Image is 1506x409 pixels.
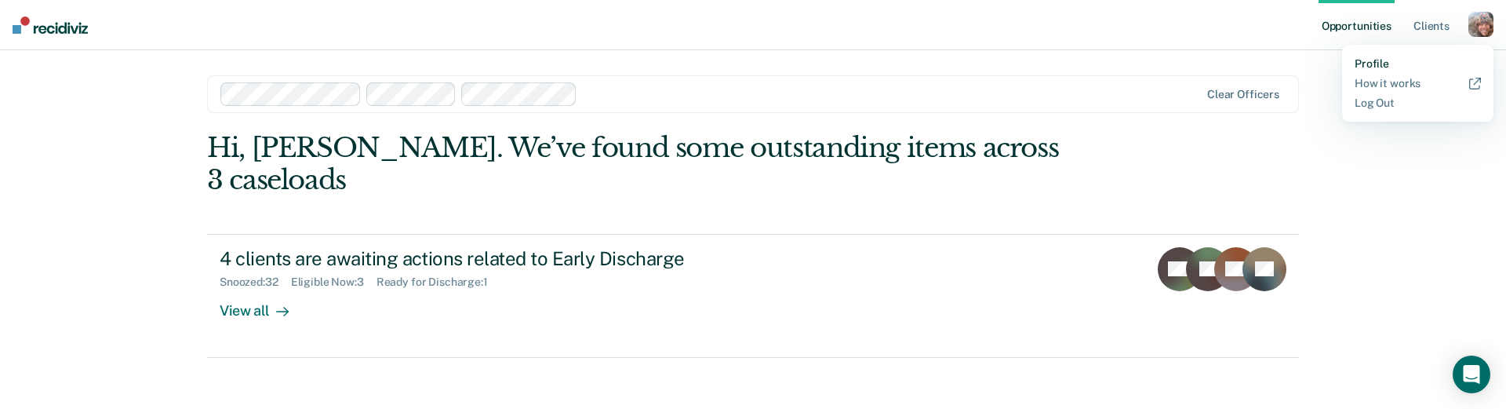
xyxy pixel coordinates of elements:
[220,289,307,320] div: View all
[207,132,1081,196] div: Hi, [PERSON_NAME]. We’ve found some outstanding items across 3 caseloads
[376,276,500,289] div: Ready for Discharge : 1
[1453,356,1490,393] div: Open Intercom Messenger
[220,276,291,289] div: Snoozed : 32
[1355,57,1481,71] a: Profile
[1207,88,1279,101] div: Clear officers
[1355,97,1481,110] a: Log Out
[13,16,88,34] img: Recidiviz
[207,234,1299,358] a: 4 clients are awaiting actions related to Early DischargeSnoozed:32Eligible Now:3Ready for Discha...
[220,247,770,270] div: 4 clients are awaiting actions related to Early Discharge
[1355,77,1481,90] a: How it works
[291,276,376,289] div: Eligible Now : 3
